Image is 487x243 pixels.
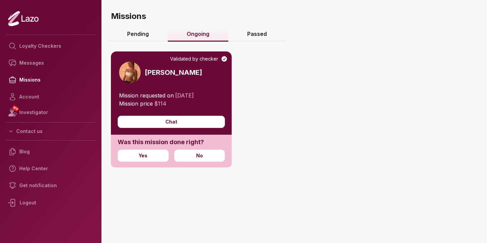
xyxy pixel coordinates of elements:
[118,116,225,128] button: Chat
[119,62,141,83] img: 5dd41377-3645-4864-a336-8eda7bc24f8f
[5,88,96,105] a: Account
[108,27,168,42] a: Pending
[5,54,96,71] a: Messages
[145,68,202,77] h3: [PERSON_NAME]
[168,27,228,42] a: Ongoing
[175,92,194,99] span: [DATE]
[118,135,225,150] h1: Was this mission done right?
[5,194,96,212] div: Logout
[174,150,225,162] button: No
[5,125,96,137] button: Contact us
[228,27,286,42] a: Passed
[5,38,96,54] a: Loyalty Checkers
[5,105,96,119] a: NEWInvestigator
[5,71,96,88] a: Missions
[119,92,174,99] span: Mission requested on
[5,177,96,194] a: Get notification
[119,100,153,107] span: Mission price
[12,105,19,112] span: NEW
[118,150,169,162] button: Yes
[170,56,228,62] div: Validated by checker
[5,160,96,177] a: Help Center
[5,143,96,160] a: Blog
[154,100,166,107] span: $ 114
